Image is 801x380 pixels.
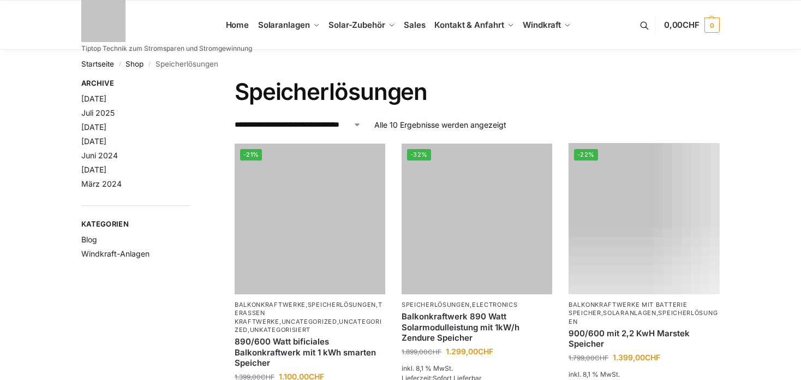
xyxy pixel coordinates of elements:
a: Balkonkraftwerke mit Batterie Speicher [569,301,687,317]
p: , , [569,301,719,326]
a: Unkategorisiert [250,326,311,334]
a: Electronics [472,301,518,308]
a: Windkraft [518,1,576,50]
a: Blog [81,235,97,244]
a: Startseite [81,60,114,68]
a: Solaranlagen [603,309,656,317]
a: Juni 2024 [81,151,118,160]
span: Solaranlagen [258,20,310,30]
bdi: 1.399,00 [613,353,660,362]
p: , [402,301,552,309]
a: Shop [125,60,144,68]
a: 890/600 Watt bificiales Balkonkraftwerk mit 1 kWh smarten Speicher [235,336,385,369]
span: Solar-Zubehör [328,20,385,30]
p: , , , , , [235,301,385,335]
bdi: 1.899,00 [402,348,441,356]
span: Windkraft [523,20,561,30]
p: Alle 10 Ergebnisse werden angezeigt [374,119,506,130]
span: 0,00 [664,20,700,30]
a: Terassen Kraftwerke [235,301,382,325]
a: Uncategorized [282,318,337,325]
a: Speicherlösungen [308,301,376,308]
a: 0,00CHF 0 [664,9,720,41]
span: CHF [478,347,493,356]
bdi: 1.799,00 [569,354,608,362]
span: CHF [645,353,660,362]
span: Kontakt & Anfahrt [434,20,504,30]
select: Shop-Reihenfolge [235,119,361,130]
img: ASE 1000 Batteriespeicher [235,144,385,294]
a: -22%Balkonkraftwerk mit Marstek Speicher [569,144,719,294]
img: Balkonkraftwerk 890 Watt Solarmodulleistung mit 1kW/h Zendure Speicher [402,144,552,294]
a: [DATE] [81,122,106,132]
span: / [114,60,125,69]
span: Kategorien [81,219,190,230]
a: Uncategorized [235,318,382,334]
span: Archive [81,78,190,89]
a: Balkonkraftwerk 890 Watt Solarmodulleistung mit 1kW/h Zendure Speicher [402,311,552,343]
button: Close filters [190,79,196,91]
p: inkl. 8,1 % MwSt. [569,370,719,379]
h1: Speicherlösungen [235,78,720,105]
a: [DATE] [81,136,106,146]
a: [DATE] [81,165,106,174]
a: -21%ASE 1000 Batteriespeicher [235,144,385,294]
a: Windkraft-Anlagen [81,249,150,258]
a: Speicherlösungen [402,301,470,308]
a: Solar-Zubehör [324,1,399,50]
a: Solaranlagen [253,1,324,50]
img: Balkonkraftwerk mit Marstek Speicher [569,144,719,294]
span: 0 [704,17,720,33]
a: [DATE] [81,94,106,103]
span: CHF [595,354,608,362]
bdi: 1.299,00 [446,347,493,356]
a: Speicherlösungen [569,309,718,325]
a: Kontakt & Anfahrt [430,1,518,50]
a: März 2024 [81,179,122,188]
span: Sales [404,20,426,30]
a: 900/600 mit 2,2 KwH Marstek Speicher [569,328,719,349]
a: -32%Balkonkraftwerk 890 Watt Solarmodulleistung mit 1kW/h Zendure Speicher [402,144,552,294]
span: CHF [428,348,441,356]
p: Tiptop Technik zum Stromsparen und Stromgewinnung [81,45,252,52]
a: Sales [399,1,430,50]
span: CHF [683,20,700,30]
p: inkl. 8,1 % MwSt. [402,364,552,373]
a: Balkonkraftwerke [235,301,306,308]
nav: Breadcrumb [81,50,720,78]
a: Juli 2025 [81,108,115,117]
span: / [144,60,155,69]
